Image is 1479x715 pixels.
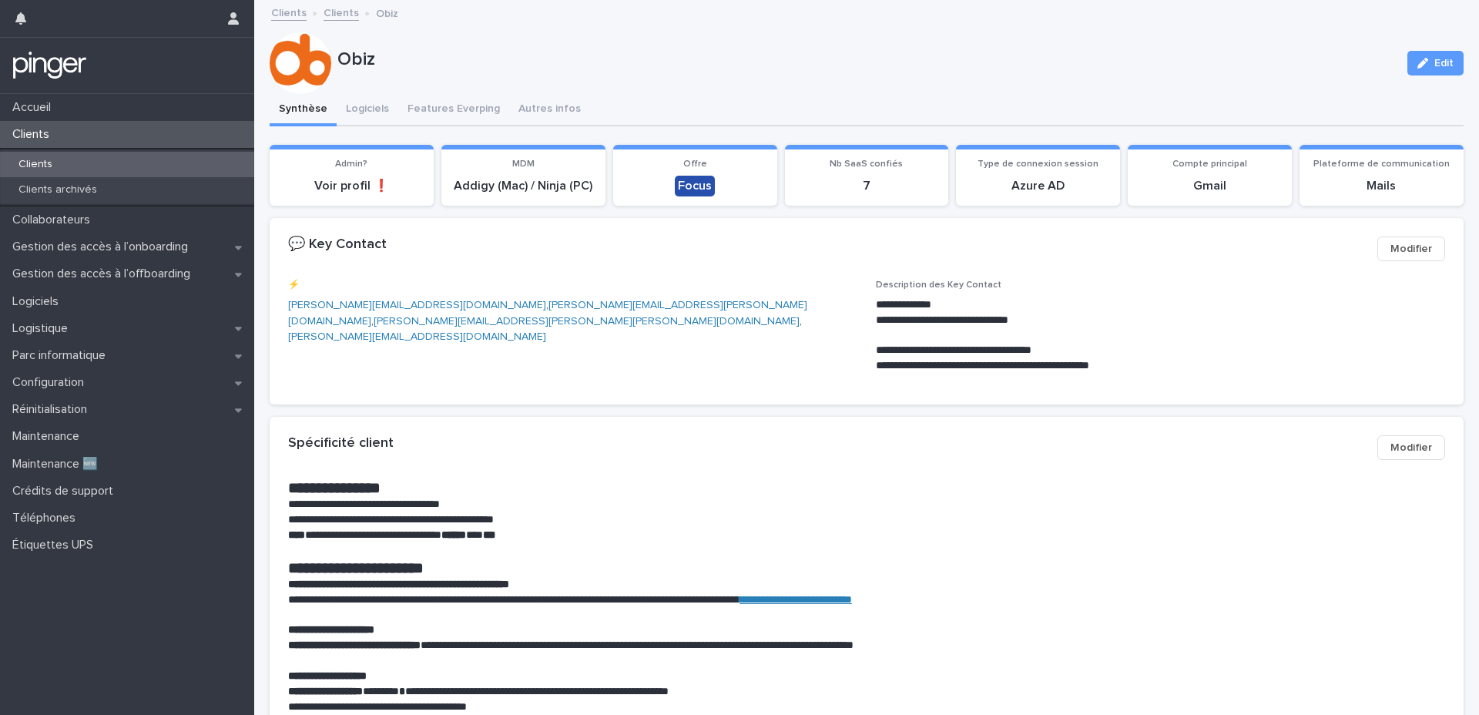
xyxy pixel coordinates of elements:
[1309,179,1454,193] p: Mails
[6,213,102,227] p: Collaborateurs
[6,538,106,552] p: Étiquettes UPS
[509,94,590,126] button: Autres infos
[335,159,367,169] span: Admin?
[374,316,800,327] a: [PERSON_NAME][EMAIL_ADDRESS][PERSON_NAME][PERSON_NAME][DOMAIN_NAME]
[6,127,62,142] p: Clients
[1390,241,1432,257] span: Modifier
[6,457,110,472] p: Maintenance 🆕
[675,176,715,196] div: Focus
[830,159,903,169] span: Nb SaaS confiés
[683,159,707,169] span: Offre
[1407,51,1464,76] button: Edit
[6,429,92,444] p: Maintenance
[271,3,307,21] a: Clients
[1313,159,1450,169] span: Plateforme de communication
[376,4,398,21] p: Obiz
[6,348,118,363] p: Parc informatique
[12,50,87,81] img: mTgBEunGTSyRkCgitkcU
[1137,179,1283,193] p: Gmail
[6,158,65,171] p: Clients
[6,375,96,390] p: Configuration
[279,179,424,193] p: Voir profil ❗
[398,94,509,126] button: Features Everping
[324,3,359,21] a: Clients
[1390,440,1432,455] span: Modifier
[270,94,337,126] button: Synthèse
[288,280,300,290] span: ⚡️
[451,179,596,193] p: Addigy (Mac) / Ninja (PC)
[6,240,200,254] p: Gestion des accès à l’onboarding
[288,300,546,311] a: [PERSON_NAME][EMAIL_ADDRESS][DOMAIN_NAME]
[288,237,387,253] h2: 💬 Key Contact
[512,159,535,169] span: MDM
[288,300,807,327] a: [PERSON_NAME][EMAIL_ADDRESS][PERSON_NAME][DOMAIN_NAME]
[6,294,71,309] p: Logiciels
[6,484,126,498] p: Crédits de support
[288,435,394,452] h2: Spécificité client
[978,159,1098,169] span: Type de connexion session
[1434,58,1454,69] span: Edit
[6,402,99,417] p: Réinitialisation
[337,49,1395,71] p: Obiz
[1172,159,1247,169] span: Compte principal
[6,267,203,281] p: Gestion des accès à l’offboarding
[6,100,63,115] p: Accueil
[6,321,80,336] p: Logistique
[1377,435,1445,460] button: Modifier
[794,179,940,193] p: 7
[1377,237,1445,261] button: Modifier
[6,183,109,196] p: Clients archivés
[337,94,398,126] button: Logiciels
[288,331,546,342] a: [PERSON_NAME][EMAIL_ADDRESS][DOMAIN_NAME]
[876,280,1001,290] span: Description des Key Contact
[288,297,857,345] p: , , ,
[965,179,1111,193] p: Azure AD
[6,511,88,525] p: Téléphones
